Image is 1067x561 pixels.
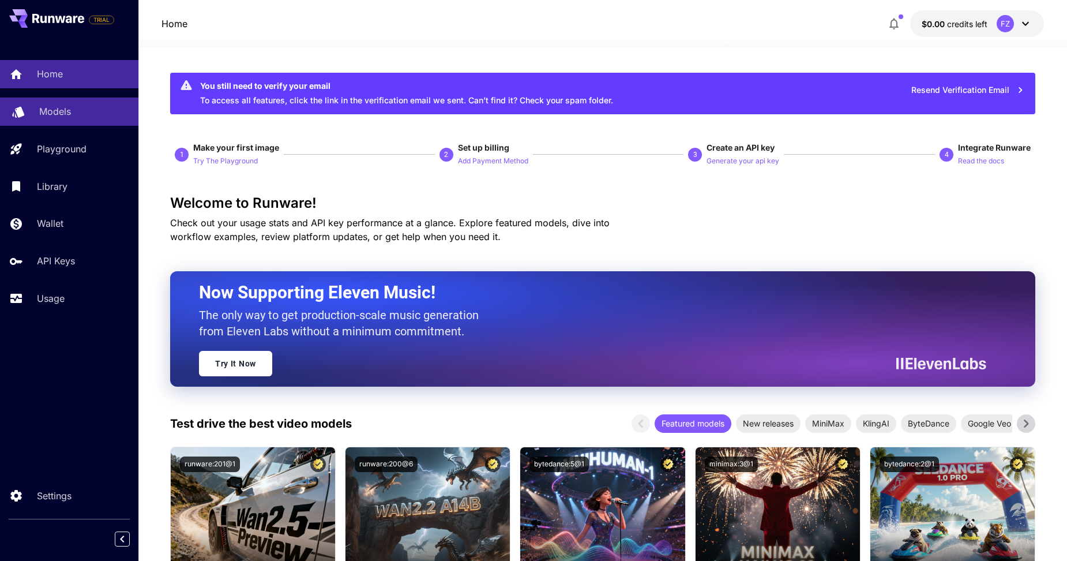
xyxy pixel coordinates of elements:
button: $0.00FZ [910,10,1044,37]
span: credits left [947,19,987,29]
span: MiniMax [805,417,851,429]
div: $0.00 [922,18,987,30]
button: Resend Verification Email [905,78,1031,102]
span: Set up billing [458,143,509,152]
p: Library [37,179,67,193]
div: Google Veo [961,414,1018,433]
button: Certified Model – Vetted for best performance and includes a commercial license. [310,457,326,472]
span: ByteDance [901,417,956,429]
p: Models [39,104,71,118]
button: bytedance:2@1 [880,457,939,472]
span: KlingAI [856,417,896,429]
p: Generate your api key [707,156,779,167]
div: KlingAI [856,414,896,433]
a: Home [161,17,187,31]
button: runware:201@1 [180,457,240,472]
button: Certified Model – Vetted for best performance and includes a commercial license. [1010,457,1025,472]
h3: Welcome to Runware! [170,195,1035,211]
span: Google Veo [961,417,1018,429]
p: Read the docs [958,156,1004,167]
span: $0.00 [922,19,947,29]
div: FZ [997,15,1014,32]
div: ByteDance [901,414,956,433]
p: Add Payment Method [458,156,528,167]
button: Certified Model – Vetted for best performance and includes a commercial license. [660,457,676,472]
h2: Now Supporting Eleven Music! [199,282,978,304]
p: Wallet [37,216,63,230]
p: Home [37,67,63,81]
span: Create an API key [707,143,775,152]
p: 4 [945,149,949,160]
button: Generate your api key [707,154,779,167]
span: Integrate Runware [958,143,1031,152]
p: The only way to get production-scale music generation from Eleven Labs without a minimum commitment. [199,307,487,339]
button: Certified Model – Vetted for best performance and includes a commercial license. [485,457,501,472]
p: Settings [37,489,72,503]
button: runware:200@6 [355,457,418,472]
button: Read the docs [958,154,1004,167]
div: To access all features, click the link in the verification email we sent. Can’t find it? Check yo... [200,76,613,111]
button: Add Payment Method [458,154,528,167]
span: TRIAL [89,16,114,24]
p: Test drive the best video models [170,415,352,432]
div: New releases [736,414,801,433]
p: Playground [37,142,87,156]
p: 3 [693,149,697,160]
span: Check out your usage stats and API key performance at a glance. Explore featured models, dive int... [170,217,610,242]
div: Featured models [655,414,731,433]
div: MiniMax [805,414,851,433]
a: Try It Now [199,351,272,376]
button: Certified Model – Vetted for best performance and includes a commercial license. [835,457,851,472]
button: Collapse sidebar [115,532,130,547]
p: Usage [37,291,65,305]
div: You still need to verify your email [200,80,613,92]
nav: breadcrumb [161,17,187,31]
p: 2 [444,149,448,160]
button: minimax:3@1 [705,457,758,472]
button: bytedance:5@1 [529,457,589,472]
span: Add your payment card to enable full platform functionality. [89,13,114,27]
div: Collapse sidebar [123,529,138,549]
p: API Keys [37,254,75,268]
span: New releases [736,417,801,429]
span: Featured models [655,417,731,429]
